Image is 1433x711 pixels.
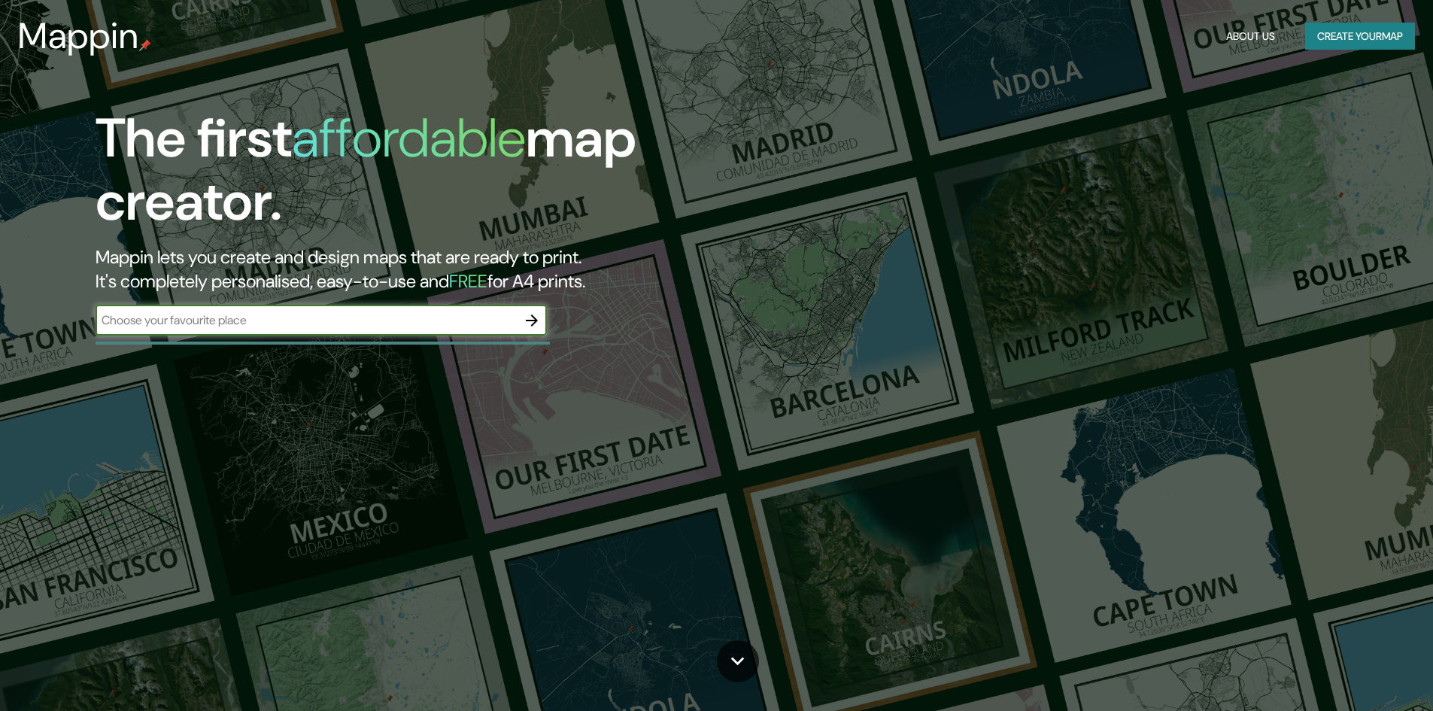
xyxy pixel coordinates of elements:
h1: The first map creator. [96,107,812,245]
h2: Mappin lets you create and design maps that are ready to print. It's completely personalised, eas... [96,245,812,293]
h5: FREE [449,269,487,293]
input: Choose your favourite place [96,311,517,329]
h1: affordable [292,103,526,173]
img: mappin-pin [139,39,151,51]
button: About Us [1220,23,1281,50]
h3: Mappin [18,15,139,57]
iframe: Help widget launcher [1299,652,1416,694]
button: Create yourmap [1305,23,1415,50]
